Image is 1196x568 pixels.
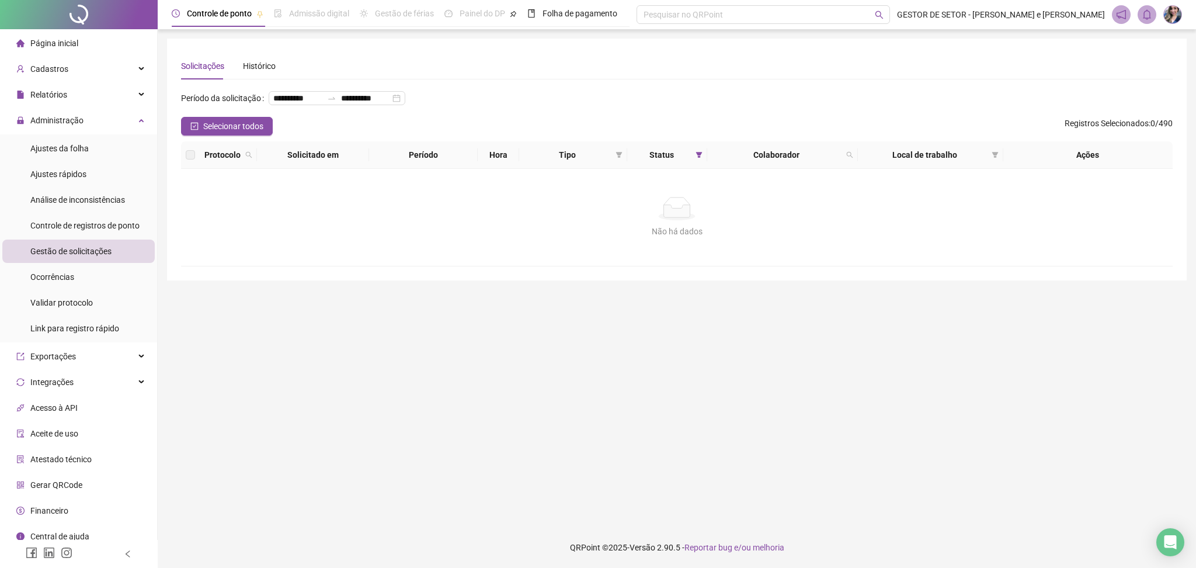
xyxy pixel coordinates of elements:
span: Gestão de solicitações [30,247,112,256]
span: Controle de registros de ponto [30,221,140,230]
span: Controle de ponto [187,9,252,18]
span: search [875,11,884,19]
span: Ajustes rápidos [30,169,86,179]
span: check-square [190,122,199,130]
span: sync [16,378,25,386]
span: Ajustes da folha [30,144,89,153]
span: Relatórios [30,90,67,99]
span: to [327,93,336,103]
span: Gestão de férias [375,9,434,18]
span: Folha de pagamento [543,9,617,18]
span: user-add [16,65,25,73]
span: Validar protocolo [30,298,93,307]
span: Integrações [30,377,74,387]
img: 14119 [1164,6,1181,23]
span: instagram [61,547,72,559]
span: Local de trabalho [863,148,987,161]
span: Aceite de uso [30,429,78,438]
span: search [846,151,853,158]
span: Protocolo [204,148,241,161]
span: clock-circle [172,9,180,18]
span: Status [632,148,690,161]
span: Painel do DP [460,9,505,18]
span: linkedin [43,547,55,559]
div: Histórico [243,60,276,72]
span: filter [992,151,999,158]
span: Administração [30,116,84,125]
span: notification [1116,9,1127,20]
span: search [243,146,255,164]
span: GESTOR DE SETOR - [PERSON_NAME] e [PERSON_NAME] [897,8,1105,21]
span: filter [693,146,705,164]
span: qrcode [16,481,25,489]
span: dollar [16,507,25,515]
label: Período da solicitação [181,89,269,108]
span: Ocorrências [30,272,74,282]
div: Ações [1008,148,1168,161]
span: facebook [26,547,37,559]
span: home [16,39,25,47]
span: Cadastros [30,64,68,74]
span: Registros Selecionados [1065,119,1149,128]
span: filter [989,146,1001,164]
span: Análise de inconsistências [30,195,125,205]
span: swap-right [327,93,336,103]
span: Tipo [524,148,611,161]
span: Página inicial [30,39,78,48]
span: pushpin [256,11,263,18]
span: Acesso à API [30,403,78,413]
span: Exportações [30,352,76,361]
span: search [844,146,856,164]
span: file-done [274,9,282,18]
span: Financeiro [30,506,68,515]
span: filter [696,151,703,158]
span: audit [16,430,25,438]
span: Colaborador [712,148,842,161]
button: Selecionar todos [181,117,273,136]
div: Open Intercom Messenger [1156,528,1184,556]
footer: QRPoint © 2025 - 2.90.5 - [158,527,1196,568]
span: filter [613,146,625,164]
span: dashboard [444,9,453,18]
div: Não há dados [195,225,1159,238]
span: sun [360,9,368,18]
span: bell [1142,9,1152,20]
span: : 0 / 490 [1065,117,1173,136]
div: Solicitações [181,60,224,72]
span: Selecionar todos [203,120,263,133]
span: Reportar bug e/ou melhoria [684,543,784,552]
span: solution [16,455,25,463]
span: search [245,151,252,158]
span: lock [16,116,25,124]
span: Atestado técnico [30,455,92,464]
span: Link para registro rápido [30,324,119,333]
th: Solicitado em [257,141,369,169]
span: export [16,352,25,361]
span: Versão [630,543,655,552]
span: file [16,91,25,99]
span: filter [616,151,623,158]
span: info-circle [16,532,25,541]
th: Hora [478,141,519,169]
span: pushpin [510,11,517,18]
span: api [16,404,25,412]
span: Admissão digital [289,9,349,18]
span: Central de ajuda [30,532,89,541]
th: Período [369,141,478,169]
span: Gerar QRCode [30,480,82,490]
span: left [124,550,132,558]
span: book [527,9,536,18]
